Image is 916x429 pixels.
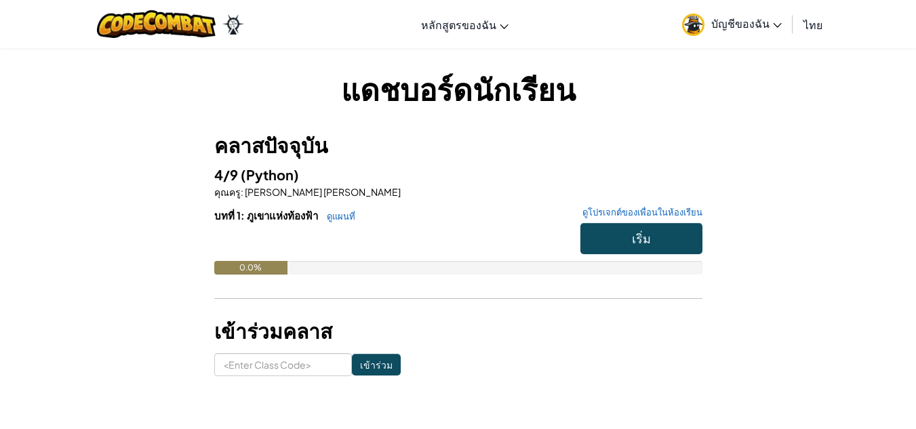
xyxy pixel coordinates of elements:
span: 4/9 [214,166,241,183]
span: บทที่ 1: ภูเขาแห่งท้องฟ้า [214,209,320,222]
a: ไทย [797,6,829,43]
span: หลักสูตรของฉัน [421,18,496,32]
span: [PERSON_NAME] [PERSON_NAME] [243,186,401,198]
h3: คลาสปัจจุบัน [214,130,702,161]
span: (Python) [241,166,299,183]
a: ดูแผนที่ [320,211,355,222]
input: เข้าร่วม [352,354,401,375]
img: avatar [682,14,704,36]
span: คุณครู [214,186,241,198]
div: 0.0% [214,261,287,274]
img: CodeCombat logo [97,10,216,38]
span: ไทย [803,18,822,32]
img: Ozaria [222,14,244,35]
a: ดูโปรเจกต์ของเพื่อนในห้องเรียน [576,208,702,217]
span: บัญชีของฉัน [711,16,782,30]
a: หลักสูตรของฉัน [414,6,515,43]
span: : [241,186,243,198]
a: บัญชีของฉัน [675,3,789,45]
span: เริ่ม [632,230,651,246]
h1: แดชบอร์ดนักเรียน [214,68,702,110]
h3: เข้าร่วมคลาส [214,316,702,346]
input: <Enter Class Code> [214,353,352,376]
button: เริ่ม [580,223,702,254]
